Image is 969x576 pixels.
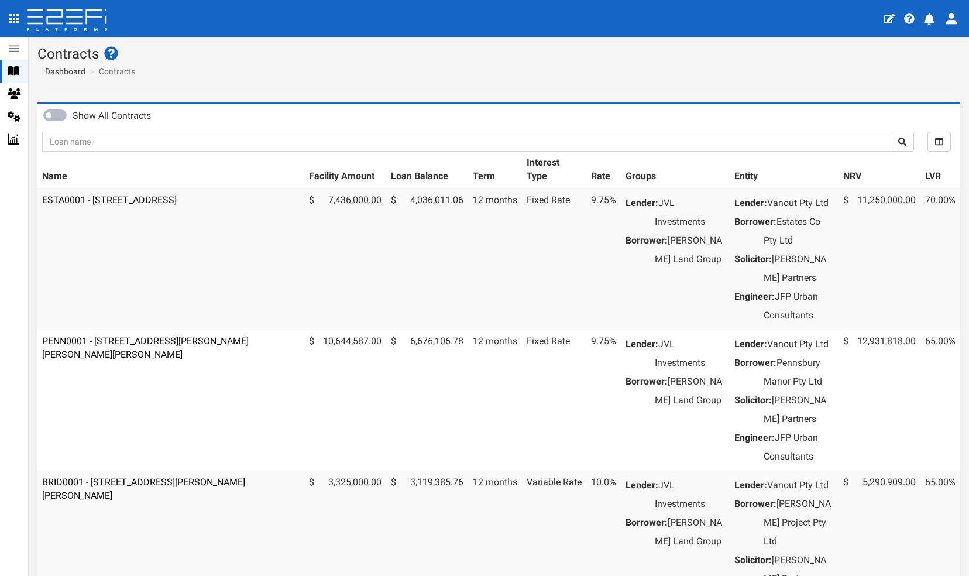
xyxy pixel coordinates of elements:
dd: JVL Investments [655,476,725,513]
td: 9.75% [586,330,621,471]
th: LVR [920,152,960,188]
td: 12,931,818.00 [839,330,920,471]
th: Rate [586,152,621,188]
dt: Lender: [734,194,767,212]
dt: Solicitor: [734,250,772,269]
td: Fixed Rate [522,188,586,330]
dd: [PERSON_NAME] Partners [764,391,834,428]
li: Contracts [87,66,135,77]
dd: Vanout Pty Ltd [764,194,834,212]
dd: JVL Investments [655,335,725,372]
th: Entity [730,152,839,188]
dd: Vanout Pty Ltd [764,335,834,354]
dd: [PERSON_NAME] Partners [764,250,834,287]
dd: JVL Investments [655,194,725,231]
td: 65.00% [920,330,960,471]
th: Facility Amount [304,152,386,188]
dt: Borrower: [734,495,776,513]
dt: Engineer: [734,428,775,447]
a: BRID0001 - [STREET_ADDRESS][PERSON_NAME][PERSON_NAME] [42,476,245,501]
td: Fixed Rate [522,330,586,471]
dt: Lender: [734,476,767,495]
h1: Contracts [37,46,960,61]
td: 12 months [468,188,522,330]
dd: Vanout Pty Ltd [764,476,834,495]
dd: [PERSON_NAME] Land Group [655,513,725,551]
dd: [PERSON_NAME] Project Pty Ltd [764,495,834,551]
td: 7,436,000.00 [304,188,386,330]
dt: Borrower: [626,231,668,250]
th: Interest Type [522,152,586,188]
th: Groups [621,152,730,188]
input: Loan name [42,132,891,152]
dt: Borrower: [626,513,668,532]
td: 6,676,106.78 [386,330,468,471]
a: Dashboard [40,66,85,77]
dt: Borrower: [734,212,776,231]
th: Name [37,152,304,188]
dd: JFP Urban Consultants [764,428,834,466]
td: 4,036,011.06 [386,188,468,330]
dt: Solicitor: [734,391,772,410]
dd: Pennsbury Manor Pty Ltd [764,354,834,391]
dt: Borrower: [734,354,776,372]
dd: [PERSON_NAME] Land Group [655,372,725,410]
label: Show All Contracts [73,109,151,123]
span: Dashboard [40,67,85,76]
dt: Engineer: [734,287,775,306]
td: 12 months [468,330,522,471]
a: ESTA0001 - [STREET_ADDRESS] [42,194,177,205]
th: Term [468,152,522,188]
th: NRV [839,152,920,188]
dt: Solicitor: [734,551,772,570]
th: Loan Balance [386,152,468,188]
td: 10,644,587.00 [304,330,386,471]
td: 9.75% [586,188,621,330]
a: PENN0001 - [STREET_ADDRESS][PERSON_NAME][PERSON_NAME][PERSON_NAME] [42,335,249,360]
dt: Borrower: [626,372,668,391]
dt: Lender: [734,335,767,354]
td: 11,250,000.00 [839,188,920,330]
td: 70.00% [920,188,960,330]
dd: Estates Co Pty Ltd [764,212,834,250]
dt: Lender: [626,194,658,212]
dd: [PERSON_NAME] Land Group [655,231,725,269]
dd: JFP Urban Consultants [764,287,834,325]
dt: Lender: [626,476,658,495]
dt: Lender: [626,335,658,354]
